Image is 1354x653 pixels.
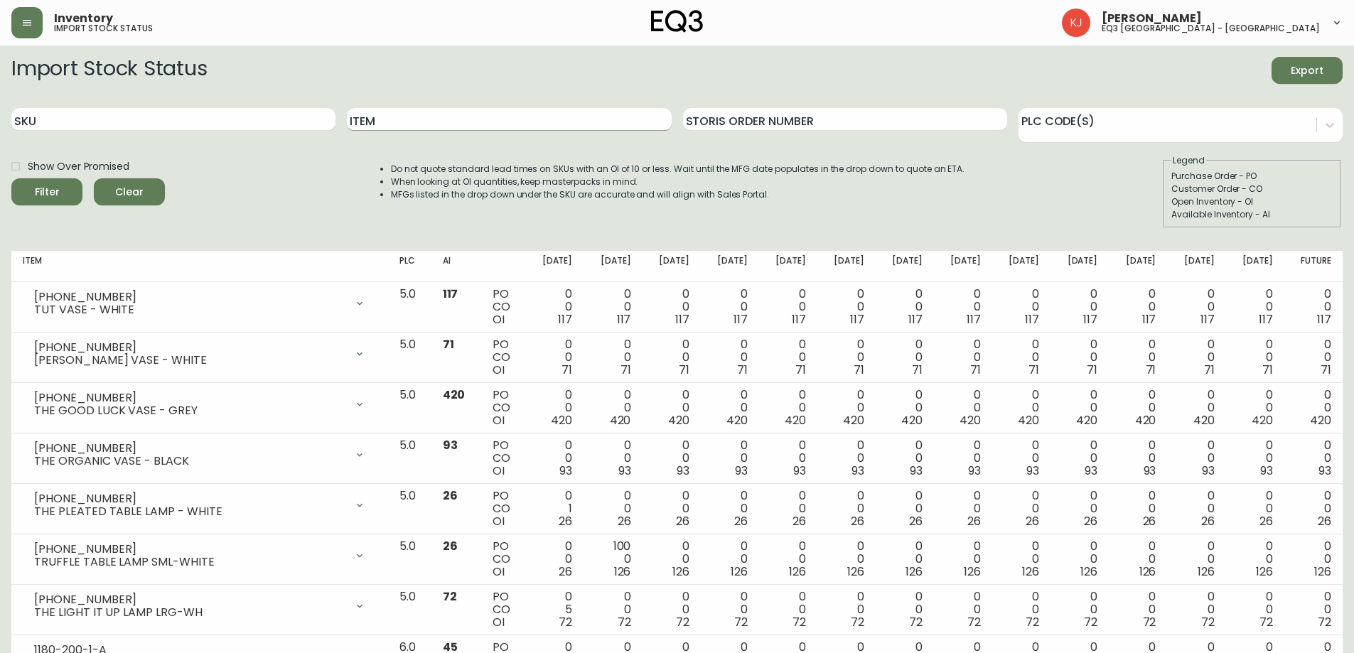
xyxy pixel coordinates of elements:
[1120,389,1156,427] div: 0 0
[34,442,345,455] div: [PHONE_NUMBER]
[34,354,345,367] div: [PERSON_NAME] VASE - WHITE
[792,513,806,529] span: 26
[735,463,748,479] span: 93
[1062,590,1097,629] div: 0 0
[443,588,457,605] span: 72
[388,484,431,534] td: 5.0
[945,389,981,427] div: 0 0
[1084,513,1097,529] span: 26
[960,412,981,428] span: 420
[945,540,981,578] div: 0 0
[34,341,345,354] div: [PHONE_NUMBER]
[1004,540,1039,578] div: 0 0
[887,288,923,326] div: 0 0
[595,490,630,528] div: 0 0
[493,590,515,629] div: PO CO
[1272,57,1343,84] button: Export
[23,338,377,369] div: [PHONE_NUMBER][PERSON_NAME] VASE - WHITE
[653,590,689,629] div: 0 0
[1178,590,1214,629] div: 0 0
[668,412,689,428] span: 420
[34,492,345,505] div: [PHONE_NUMBER]
[829,389,864,427] div: 0 0
[559,463,572,479] span: 93
[792,311,806,328] span: 117
[1296,389,1331,427] div: 0 0
[677,463,689,479] span: 93
[1142,311,1156,328] span: 117
[712,540,748,578] div: 0 0
[1259,513,1273,529] span: 26
[876,251,934,282] th: [DATE]
[105,183,154,201] span: Clear
[1143,513,1156,529] span: 26
[1062,490,1097,528] div: 0 0
[945,288,981,326] div: 0 0
[970,362,981,378] span: 71
[493,614,505,630] span: OI
[676,614,689,630] span: 72
[964,563,981,580] span: 126
[1171,183,1333,195] div: Customer Order - CO
[11,178,82,205] button: Filter
[34,404,345,417] div: THE GOOD LUCK VASE - GREY
[734,311,748,328] span: 117
[595,338,630,377] div: 0 0
[770,590,806,629] div: 0 0
[1178,338,1214,377] div: 0 0
[1146,362,1156,378] span: 71
[614,563,631,580] span: 126
[726,412,748,428] span: 420
[388,585,431,635] td: 5.0
[443,538,458,554] span: 26
[770,288,806,326] div: 0 0
[1120,490,1156,528] div: 0 0
[391,163,965,176] li: Do not quote standard lead times on SKUs with an OI of 10 or less. Wait until the MFG date popula...
[759,251,817,282] th: [DATE]
[770,389,806,427] div: 0 0
[388,251,431,282] th: PLC
[595,389,630,427] div: 0 0
[1200,311,1215,328] span: 117
[1317,311,1331,328] span: 117
[1226,251,1284,282] th: [DATE]
[1135,412,1156,428] span: 420
[1318,614,1331,630] span: 72
[1256,563,1273,580] span: 126
[909,513,923,529] span: 26
[1076,412,1097,428] span: 420
[1252,412,1273,428] span: 420
[1171,208,1333,221] div: Available Inventory - AI
[1026,463,1039,479] span: 93
[618,463,631,479] span: 93
[829,288,864,326] div: 0 0
[1120,439,1156,477] div: 0 0
[829,439,864,477] div: 0 0
[525,251,584,282] th: [DATE]
[653,288,689,326] div: 0 0
[795,362,806,378] span: 71
[1062,338,1097,377] div: 0 0
[967,311,981,328] span: 117
[1120,590,1156,629] div: 0 0
[1318,463,1331,479] span: 93
[1062,9,1090,37] img: 24a625d34e264d2520941288c4a55f8e
[653,540,689,578] div: 0 0
[1283,62,1331,80] span: Export
[1083,311,1097,328] span: 117
[1171,195,1333,208] div: Open Inventory - OI
[388,282,431,333] td: 5.0
[584,251,642,282] th: [DATE]
[734,614,748,630] span: 72
[1018,412,1039,428] span: 420
[443,286,458,302] span: 117
[1051,251,1109,282] th: [DATE]
[537,490,572,528] div: 0 1
[968,463,981,479] span: 93
[23,389,377,420] div: [PHONE_NUMBER]THE GOOD LUCK VASE - GREY
[1296,288,1331,326] div: 0 0
[676,513,689,529] span: 26
[789,563,806,580] span: 126
[443,336,454,352] span: 71
[493,513,505,529] span: OI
